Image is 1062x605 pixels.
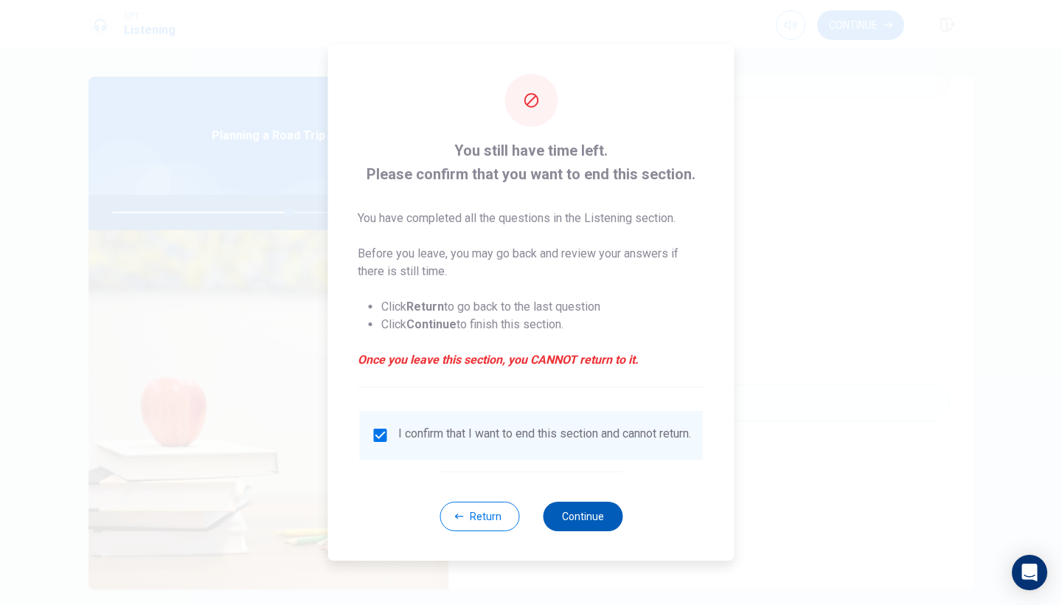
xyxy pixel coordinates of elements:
[406,317,457,331] strong: Continue
[358,139,705,186] span: You still have time left. Please confirm that you want to end this section.
[381,316,705,333] li: Click to finish this section.
[440,502,519,531] button: Return
[358,210,705,227] p: You have completed all the questions in the Listening section.
[381,298,705,316] li: Click to go back to the last question
[543,502,622,531] button: Continue
[406,300,444,314] strong: Return
[1012,555,1047,590] div: Open Intercom Messenger
[398,426,691,444] div: I confirm that I want to end this section and cannot return.
[358,245,705,280] p: Before you leave, you may go back and review your answers if there is still time.
[358,351,705,369] em: Once you leave this section, you CANNOT return to it.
